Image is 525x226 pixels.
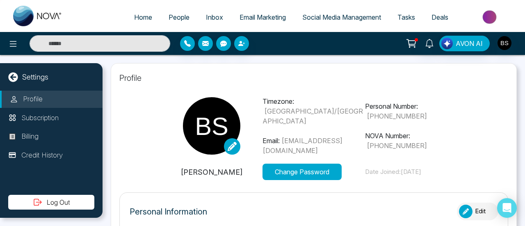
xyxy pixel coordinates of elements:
[456,39,483,48] span: AVON AI
[130,205,207,218] p: Personal Information
[262,96,365,126] p: Timezone:
[365,131,467,151] p: NOVA Number:
[498,36,511,50] img: User Avatar
[134,13,152,21] span: Home
[397,13,415,21] span: Tasks
[119,72,508,84] p: Profile
[457,203,498,220] button: Edit
[13,6,62,26] img: Nova CRM Logo
[262,136,365,155] p: Email:
[497,198,517,218] div: Open Intercom Messenger
[206,13,223,21] span: Inbox
[231,9,294,25] a: Email Marketing
[240,13,286,21] span: Email Marketing
[21,113,59,123] p: Subscription
[22,71,48,82] p: Settings
[21,131,39,142] p: Billing
[441,38,453,49] img: Lead Flow
[423,9,457,25] a: Deals
[367,112,427,120] span: [PHONE_NUMBER]
[262,137,342,155] span: [EMAIL_ADDRESS][DOMAIN_NAME]
[262,107,363,125] span: [GEOGRAPHIC_DATA]/[GEOGRAPHIC_DATA]
[160,167,262,178] p: [PERSON_NAME]
[169,13,189,21] span: People
[365,101,467,121] p: Personal Number:
[126,9,160,25] a: Home
[367,142,427,150] span: [PHONE_NUMBER]
[198,9,231,25] a: Inbox
[461,8,520,26] img: Market-place.gif
[389,9,423,25] a: Tasks
[294,9,389,25] a: Social Media Management
[21,150,63,161] p: Credit History
[8,195,94,210] button: Log Out
[262,164,342,180] button: Change Password
[23,94,43,105] p: Profile
[365,167,467,177] p: Date Joined: [DATE]
[160,9,198,25] a: People
[302,13,381,21] span: Social Media Management
[439,36,490,51] button: AVON AI
[431,13,448,21] span: Deals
